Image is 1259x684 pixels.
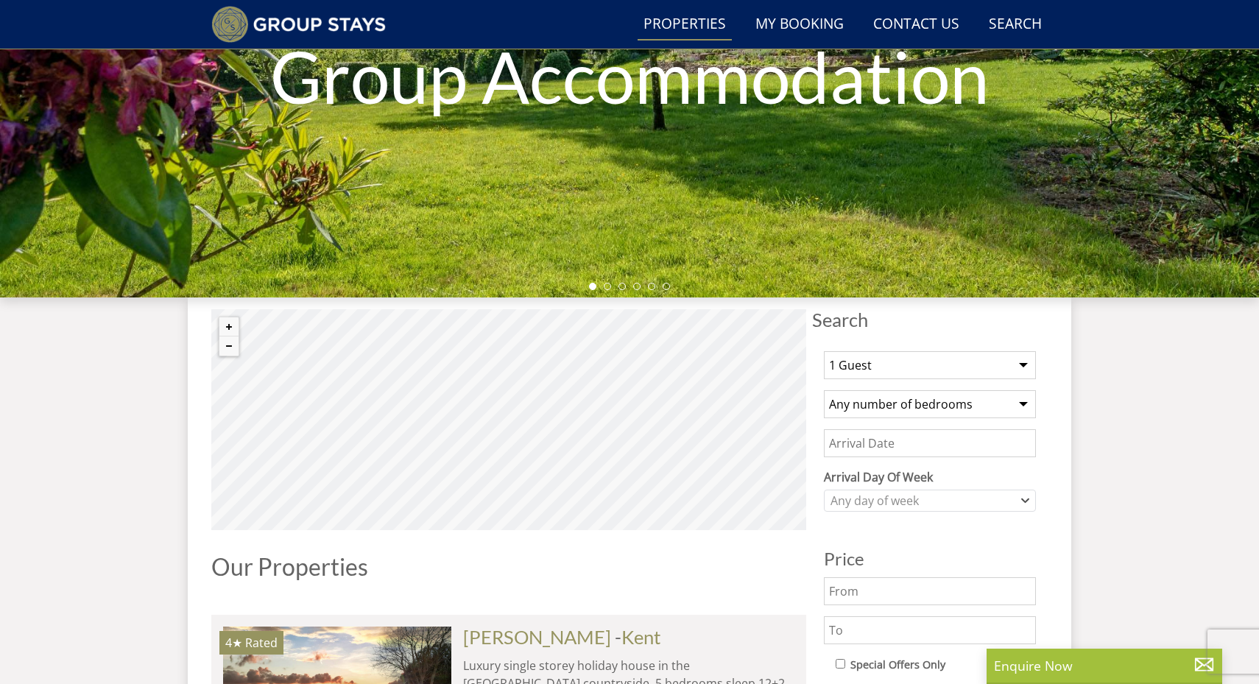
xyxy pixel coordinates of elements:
[824,468,1036,486] label: Arrival Day Of Week
[225,635,242,651] span: BELLUS has a 4 star rating under the Quality in Tourism Scheme
[211,554,806,579] h1: Our Properties
[824,616,1036,644] input: To
[621,626,661,648] a: Kent
[812,309,1048,330] span: Search
[850,657,945,673] label: Special Offers Only
[211,309,806,530] canvas: Map
[824,490,1036,512] div: Combobox
[615,626,661,648] span: -
[219,336,239,356] button: Zoom out
[867,8,965,41] a: Contact Us
[827,493,1018,509] div: Any day of week
[983,8,1048,41] a: Search
[824,549,1036,568] h3: Price
[219,317,239,336] button: Zoom in
[211,6,386,43] img: Group Stays
[750,8,850,41] a: My Booking
[463,626,611,648] a: [PERSON_NAME]
[638,8,732,41] a: Properties
[994,656,1215,675] p: Enquire Now
[824,577,1036,605] input: From
[245,635,278,651] span: Rated
[824,429,1036,457] input: Arrival Date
